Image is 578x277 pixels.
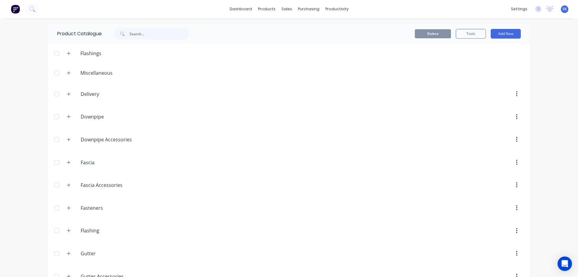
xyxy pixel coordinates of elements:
input: Enter category name [81,250,152,257]
a: dashboard [227,5,255,14]
input: Enter category name [81,181,152,189]
div: Miscellaneous [76,69,117,77]
div: settings [508,5,530,14]
div: purchasing [295,5,322,14]
input: Enter category name [81,204,152,212]
span: SK [562,6,567,12]
input: Enter category name [81,136,152,143]
input: Search... [129,28,189,40]
input: Enter category name [81,159,152,166]
div: Product Catalogue [48,24,102,43]
input: Enter category name [81,90,152,98]
div: sales [278,5,295,14]
input: Enter category name [81,113,152,120]
div: Open Intercom Messenger [558,257,572,271]
button: Delete [415,29,451,38]
div: products [255,5,278,14]
div: Flashings [76,50,106,57]
div: productivity [322,5,352,14]
input: Enter category name [81,227,152,234]
button: Add New [491,29,521,39]
img: Factory [11,5,20,14]
button: Tools [456,29,486,39]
